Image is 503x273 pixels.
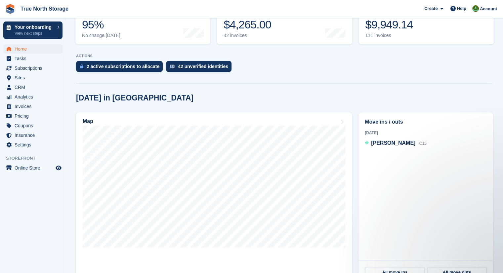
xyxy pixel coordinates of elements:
div: 95% [82,18,120,31]
a: menu [3,102,63,111]
a: Occupancy 95% No change [DATE] [75,2,210,44]
div: 42 invoices [224,33,273,38]
img: active_subscription_to_allocate_icon-d502201f5373d7db506a760aba3b589e785aa758c864c3986d89f69b8ff3... [80,64,83,68]
a: Your onboarding View next steps [3,21,63,39]
a: menu [3,92,63,101]
a: Month-to-date sales $4,265.00 42 invoices [217,2,352,44]
a: menu [3,121,63,130]
h2: Map [83,118,93,124]
a: Awaiting payment $9,949.14 111 invoices [359,2,494,44]
p: View next steps [15,30,54,36]
img: stora-icon-8386f47178a22dfd0bd8f6a31ec36ba5ce8667c1dd55bd0f319d3a0aa187defe.svg [5,4,15,14]
img: verify_identity-adf6edd0f0f0b5bbfe63781bf79b02c33cf7c696d77639b501bdc392416b5a36.svg [170,64,175,68]
a: Preview store [55,164,63,172]
p: Your onboarding [15,25,54,29]
a: menu [3,140,63,149]
span: Storefront [6,155,66,162]
span: Coupons [15,121,54,130]
a: menu [3,163,63,173]
a: menu [3,131,63,140]
span: Home [15,44,54,54]
span: Subscriptions [15,63,54,73]
p: ACTIONS [76,54,493,58]
span: Pricing [15,111,54,121]
div: [DATE] [365,130,487,136]
a: menu [3,63,63,73]
a: menu [3,111,63,121]
span: Insurance [15,131,54,140]
div: No change [DATE] [82,33,120,38]
span: Analytics [15,92,54,101]
span: Sites [15,73,54,82]
h2: [DATE] in [GEOGRAPHIC_DATA] [76,94,193,102]
a: [PERSON_NAME] C15 [365,139,427,148]
a: 2 active subscriptions to allocate [76,61,166,75]
span: Settings [15,140,54,149]
div: $9,949.14 [365,18,413,31]
span: Invoices [15,102,54,111]
span: Tasks [15,54,54,63]
div: $4,265.00 [224,18,273,31]
span: [PERSON_NAME] [371,140,415,146]
a: menu [3,73,63,82]
a: menu [3,44,63,54]
a: menu [3,83,63,92]
div: 111 invoices [365,33,413,38]
img: Jessie Dafoe [472,5,479,12]
span: C15 [419,141,427,146]
div: 42 unverified identities [178,64,228,69]
span: Online Store [15,163,54,173]
a: True North Storage [18,3,71,14]
div: 2 active subscriptions to allocate [87,64,159,69]
span: Help [457,5,466,12]
span: Create [424,5,438,12]
span: CRM [15,83,54,92]
span: Account [480,6,497,12]
a: 42 unverified identities [166,61,235,75]
a: menu [3,54,63,63]
h2: Move ins / outs [365,118,487,126]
